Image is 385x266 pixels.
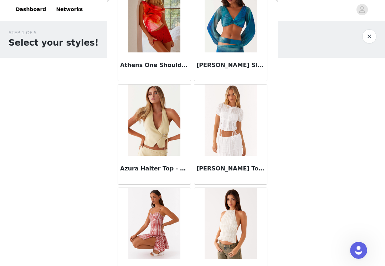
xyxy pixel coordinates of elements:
[9,36,99,49] h1: Select your styles!
[205,85,256,156] img: Beatrix Top - White
[359,4,365,15] div: avatar
[9,29,99,36] div: STEP 1 OF 5
[196,164,265,173] h3: [PERSON_NAME] Top - White
[52,1,87,17] a: Networks
[128,85,180,156] img: Azura Halter Top - Yellow
[350,242,367,259] iframe: Intercom live chat
[120,61,189,70] h3: Athens One Shoulder Top - Floral
[196,61,265,70] h3: [PERSON_NAME] Sleeve Top - Blue Tie Dye
[120,164,189,173] h3: Azura Halter Top - Yellow
[11,1,50,17] a: Dashboard
[128,188,180,259] img: Bellamy Top - Red Gingham
[205,188,256,259] img: Bennie Halter Top - Ivory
